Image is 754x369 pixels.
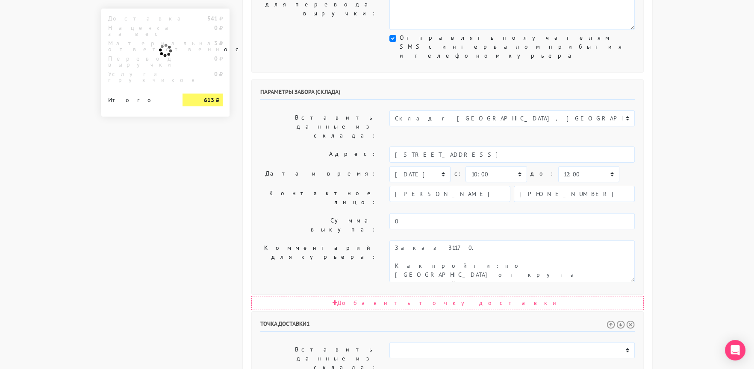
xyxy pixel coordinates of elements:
[454,166,462,181] label: c:
[102,25,176,37] div: Наценка за вес
[102,71,176,83] div: Услуги грузчиков
[102,15,176,21] div: Доставка
[254,166,383,182] label: Дата и время:
[102,56,176,67] div: Перевод выручки
[260,88,635,100] h6: Параметры забора (склада)
[306,320,310,328] span: 1
[254,110,383,143] label: Вставить данные из склада:
[400,33,635,60] label: Отправлять получателям SMS с интервалом прибытия и телефоном курьера
[514,186,635,202] input: Телефон
[108,94,170,103] div: Итого
[389,186,510,202] input: Имя
[102,40,176,52] div: Материальная ответственность
[254,186,383,210] label: Контактное лицо:
[158,43,173,58] img: ajax-loader.gif
[207,15,218,22] strong: 541
[260,320,635,332] h6: Точка доставки
[254,146,383,163] label: Адрес:
[389,240,635,282] textarea: Как пройти: по [GEOGRAPHIC_DATA] от круга второй поворот во двор. Серые ворота с калиткой между а...
[204,96,214,104] strong: 613
[254,240,383,282] label: Комментарий для курьера:
[251,296,644,310] div: Добавить точку доставки
[254,213,383,237] label: Сумма выкупа:
[530,166,555,181] label: до:
[725,340,745,360] div: Open Intercom Messenger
